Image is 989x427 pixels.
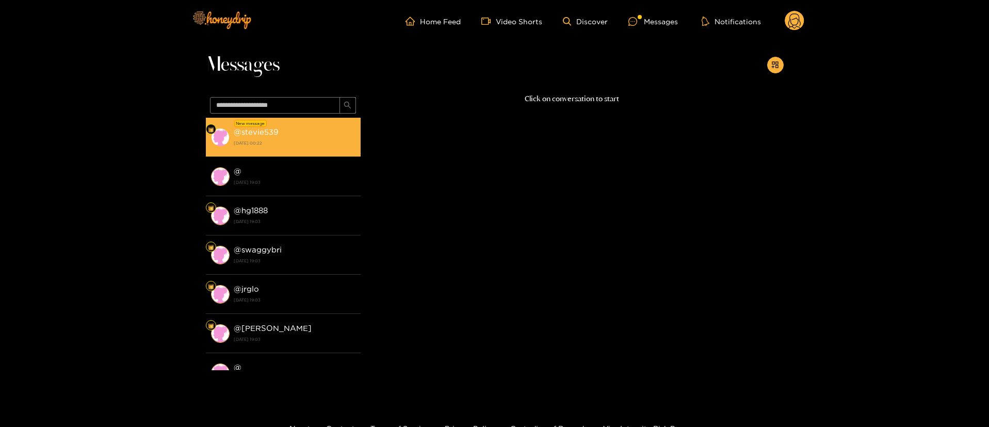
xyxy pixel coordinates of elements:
[211,324,230,343] img: conversation
[234,138,355,148] strong: [DATE] 00:22
[767,57,784,73] button: appstore-add
[208,283,214,290] img: Fan Level
[234,256,355,265] strong: [DATE] 19:03
[771,61,779,70] span: appstore-add
[211,167,230,186] img: conversation
[344,101,351,110] span: search
[234,178,355,187] strong: [DATE] 19:03
[211,285,230,304] img: conversation
[234,335,355,344] strong: [DATE] 19:03
[234,324,312,333] strong: @ [PERSON_NAME]
[234,295,355,305] strong: [DATE] 19:03
[406,17,420,26] span: home
[234,217,355,226] strong: [DATE] 19:03
[234,128,279,136] strong: @ stevie539
[481,17,542,26] a: Video Shorts
[234,206,268,215] strong: @ hg1888
[208,205,214,211] img: Fan Level
[234,120,267,127] div: New message
[563,17,608,26] a: Discover
[406,17,461,26] a: Home Feed
[339,97,356,114] button: search
[206,53,280,77] span: Messages
[208,244,214,250] img: Fan Level
[208,323,214,329] img: Fan Level
[208,126,214,133] img: Fan Level
[211,128,230,147] img: conversation
[361,93,784,105] p: Click on conversation to start
[628,15,678,27] div: Messages
[699,16,764,26] button: Notifications
[211,363,230,382] img: conversation
[234,284,259,293] strong: @ jrglo
[234,245,282,254] strong: @ swaggybri
[234,363,241,372] strong: @
[481,17,496,26] span: video-camera
[234,167,241,176] strong: @
[211,207,230,225] img: conversation
[211,246,230,264] img: conversation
